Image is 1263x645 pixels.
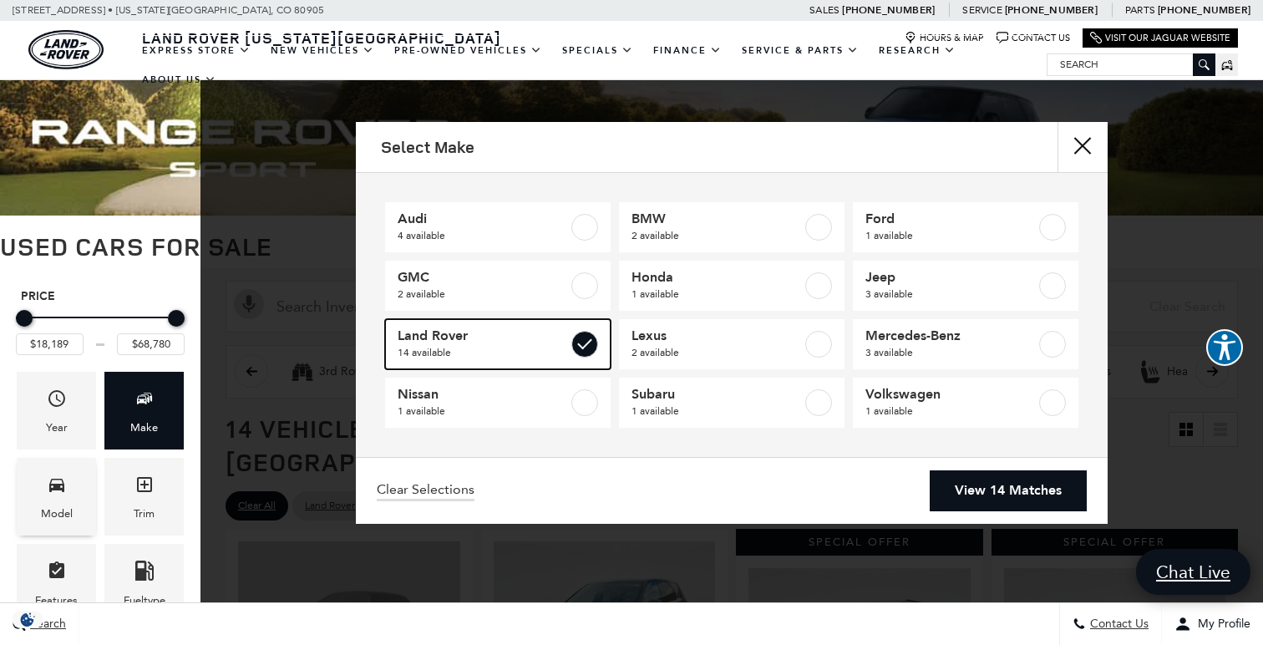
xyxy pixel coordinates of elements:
span: 3 available [865,286,1036,302]
a: Chat Live [1136,549,1250,595]
a: [PHONE_NUMBER] [1158,3,1250,17]
div: MakeMake [104,372,184,449]
div: YearYear [17,372,96,449]
a: Mercedes-Benz3 available [853,319,1078,369]
div: ModelModel [17,458,96,536]
div: Make [130,419,158,437]
span: 4 available [398,227,568,244]
nav: Main Navigation [132,36,1047,94]
img: Land Rover [28,30,104,69]
a: GMC2 available [385,261,611,311]
span: Land Rover [US_STATE][GEOGRAPHIC_DATA] [142,28,501,48]
span: 1 available [398,403,568,419]
a: Subaru1 available [619,378,845,428]
span: Mercedes-Benz [865,328,1036,344]
span: Contact Us [1086,617,1149,632]
a: Clear Selections [377,481,474,501]
div: Trim [134,505,155,523]
div: Features [35,592,78,610]
button: Open user profile menu [1162,603,1263,645]
a: About Us [132,65,226,94]
input: Minimum [16,333,84,355]
div: Model [41,505,73,523]
a: Pre-Owned Vehicles [384,36,552,65]
span: Jeep [865,269,1036,286]
h5: Price [21,289,180,304]
a: Ford1 available [853,202,1078,252]
span: 2 available [398,286,568,302]
div: Year [46,419,68,437]
span: Features [47,556,67,591]
h2: Select Make [381,138,474,156]
input: Search [1047,54,1215,74]
button: Close [1058,122,1108,172]
span: Fueltype [134,556,155,591]
a: EXPRESS STORE [132,36,261,65]
a: Contact Us [997,32,1070,44]
a: View 14 Matches [930,470,1087,511]
span: 1 available [865,403,1036,419]
a: Land Rover [US_STATE][GEOGRAPHIC_DATA] [132,28,511,48]
img: Opt-Out Icon [8,611,47,628]
a: [PHONE_NUMBER] [1005,3,1098,17]
span: Land Rover [398,328,568,344]
a: Visit Our Jaguar Website [1090,32,1230,44]
a: Honda1 available [619,261,845,311]
div: Fueltype [124,592,165,610]
span: 1 available [865,227,1036,244]
a: New Vehicles [261,36,384,65]
span: My Profile [1191,617,1250,632]
a: BMW2 available [619,202,845,252]
a: [PHONE_NUMBER] [842,3,935,17]
a: Hours & Map [905,32,984,44]
span: Audi [398,211,568,227]
span: Sales [809,4,839,16]
span: Nissan [398,386,568,403]
span: Volkswagen [865,386,1036,403]
span: GMC [398,269,568,286]
section: Click to Open Cookie Consent Modal [8,611,47,628]
button: Explore your accessibility options [1206,329,1243,366]
span: Ford [865,211,1036,227]
div: Price [16,304,185,355]
input: Maximum [117,333,185,355]
span: 2 available [631,227,802,244]
span: 2 available [631,344,802,361]
aside: Accessibility Help Desk [1206,329,1243,369]
a: [STREET_ADDRESS] • [US_STATE][GEOGRAPHIC_DATA], CO 80905 [13,4,324,16]
span: Honda [631,269,802,286]
a: Nissan1 available [385,378,611,428]
span: Lexus [631,328,802,344]
span: Make [134,384,155,419]
span: 14 available [398,344,568,361]
span: 1 available [631,286,802,302]
div: FeaturesFeatures [17,544,96,622]
a: Volkswagen1 available [853,378,1078,428]
a: Lexus2 available [619,319,845,369]
div: Maximum Price [168,310,185,327]
span: Service [962,4,1002,16]
a: Finance [643,36,732,65]
div: FueltypeFueltype [104,544,184,622]
span: Model [47,470,67,505]
div: TrimTrim [104,458,184,536]
span: Year [47,384,67,419]
a: Specials [552,36,643,65]
span: Trim [134,470,155,505]
span: Subaru [631,386,802,403]
span: 1 available [631,403,802,419]
a: Audi4 available [385,202,611,252]
div: Minimum Price [16,310,33,327]
span: Parts [1125,4,1155,16]
a: Research [869,36,966,65]
a: Jeep3 available [853,261,1078,311]
a: Land Rover14 available [385,319,611,369]
span: Chat Live [1148,561,1239,583]
span: BMW [631,211,802,227]
a: Service & Parts [732,36,869,65]
span: 3 available [865,344,1036,361]
a: land-rover [28,30,104,69]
